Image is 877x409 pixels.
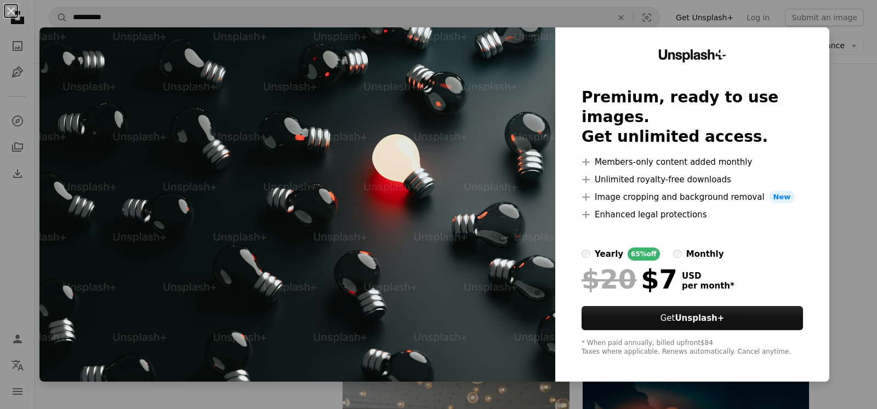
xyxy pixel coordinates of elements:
[675,313,724,323] strong: Unsplash+
[582,155,803,169] li: Members-only content added monthly
[582,339,803,356] div: * When paid annually, billed upfront $84 Taxes where applicable. Renews automatically. Cancel any...
[595,247,623,261] div: yearly
[582,265,636,293] span: $20
[673,250,682,258] input: monthly
[686,247,724,261] div: monthly
[582,173,803,186] li: Unlimited royalty-free downloads
[582,208,803,221] li: Enhanced legal protections
[582,265,677,293] div: $7
[582,88,803,147] h2: Premium, ready to use images. Get unlimited access.
[582,306,803,330] button: GetUnsplash+
[682,271,734,281] span: USD
[582,191,803,204] li: Image cropping and background removal
[628,247,660,261] div: 65% off
[682,281,734,291] span: per month *
[582,250,590,258] input: yearly65%off
[769,191,795,204] span: New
